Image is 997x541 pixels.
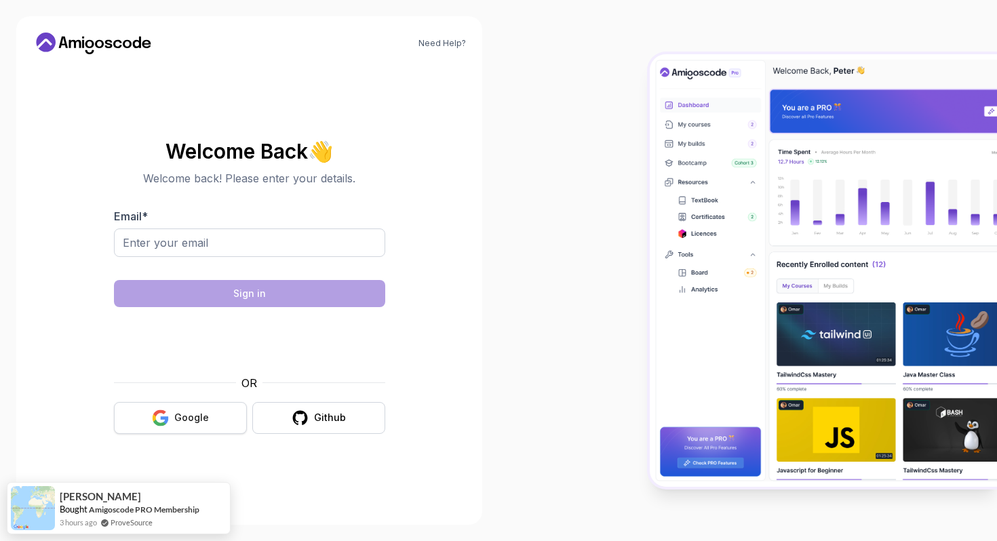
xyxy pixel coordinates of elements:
button: Github [252,402,385,434]
div: Google [174,411,209,424]
span: 3 hours ago [60,517,97,528]
span: [PERSON_NAME] [60,491,141,502]
h2: Welcome Back [114,140,385,162]
button: Google [114,402,247,434]
span: 👋 [306,137,336,165]
label: Email * [114,209,148,223]
a: Home link [33,33,155,54]
span: Bought [60,504,87,515]
a: Amigoscode PRO Membership [89,504,199,515]
a: ProveSource [111,517,153,528]
button: Sign in [114,280,385,307]
iframe: A hCaptcha biztonsági kihívás jelölőnégyzetét tartalmazó widget [147,315,352,367]
div: Sign in [233,287,266,300]
img: Amigoscode Dashboard [650,54,997,487]
div: Github [314,411,346,424]
input: Enter your email [114,228,385,257]
img: provesource social proof notification image [11,486,55,530]
p: Welcome back! Please enter your details. [114,170,385,186]
a: Need Help? [418,38,466,49]
p: OR [241,375,257,391]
